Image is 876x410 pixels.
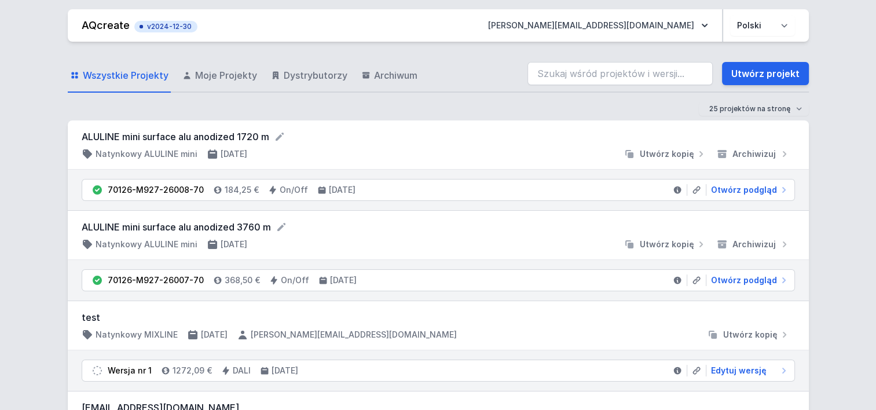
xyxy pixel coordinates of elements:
h4: [DATE] [272,365,298,376]
a: AQcreate [82,19,130,31]
h4: [DATE] [221,148,247,160]
input: Szukaj wśród projektów i wersji... [527,62,713,85]
h4: [DATE] [201,329,228,341]
a: Otwórz podgląd [706,184,790,196]
a: Archiwum [359,59,420,93]
h4: [DATE] [330,274,357,286]
h4: [DATE] [329,184,355,196]
button: [PERSON_NAME][EMAIL_ADDRESS][DOMAIN_NAME] [479,15,717,36]
span: Edytuj wersję [711,365,767,376]
button: Utwórz kopię [702,329,795,341]
h3: test [82,310,795,324]
a: Otwórz podgląd [706,274,790,286]
button: v2024-12-30 [134,19,197,32]
h4: 368,50 € [225,274,260,286]
div: Wersja nr 1 [108,365,152,376]
h4: [DATE] [221,239,247,250]
span: Utwórz kopię [640,148,694,160]
h4: Natynkowy ALULINE mini [96,148,197,160]
div: 70126-M927-26008-70 [108,184,204,196]
h4: On/Off [281,274,309,286]
button: Archiwizuj [712,239,795,250]
button: Utwórz kopię [619,239,712,250]
h4: DALI [233,365,251,376]
span: Utwórz kopię [640,239,694,250]
span: Otwórz podgląd [711,184,777,196]
button: Archiwizuj [712,148,795,160]
span: Utwórz kopię [723,329,778,341]
button: Edytuj nazwę projektu [274,131,285,142]
h4: 1272,09 € [173,365,212,376]
h4: Natynkowy ALULINE mini [96,239,197,250]
h4: On/Off [280,184,308,196]
a: Moje Projekty [180,59,259,93]
span: Moje Projekty [195,68,257,82]
span: Otwórz podgląd [711,274,777,286]
form: ALULINE mini surface alu anodized 1720 m [82,130,795,144]
a: Edytuj wersję [706,365,790,376]
button: Utwórz kopię [619,148,712,160]
span: Archiwizuj [732,239,776,250]
h4: Natynkowy MIXLINE [96,329,178,341]
button: Edytuj nazwę projektu [276,221,287,233]
img: draft.svg [91,365,103,376]
a: Wszystkie Projekty [68,59,171,93]
span: Archiwum [374,68,417,82]
a: Utwórz projekt [722,62,809,85]
span: Archiwizuj [732,148,776,160]
span: v2024-12-30 [140,22,192,31]
a: Dystrybutorzy [269,59,350,93]
select: Wybierz język [730,15,795,36]
h4: 184,25 € [225,184,259,196]
div: 70126-M927-26007-70 [108,274,204,286]
span: Dystrybutorzy [284,68,347,82]
form: ALULINE mini surface alu anodized 3760 m [82,220,795,234]
span: Wszystkie Projekty [83,68,168,82]
h4: [PERSON_NAME][EMAIL_ADDRESS][DOMAIN_NAME] [251,329,457,341]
